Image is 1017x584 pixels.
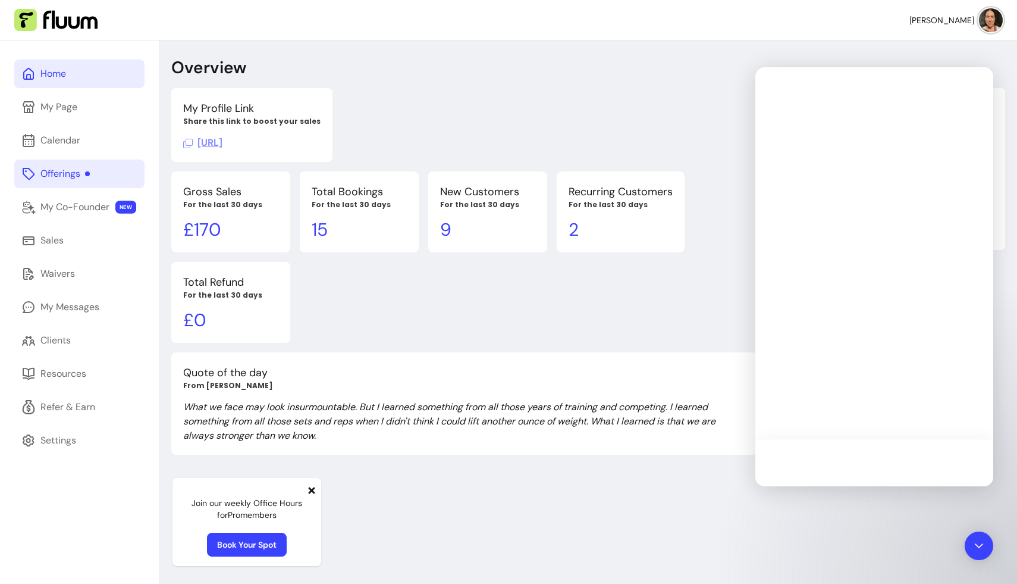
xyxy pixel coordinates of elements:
[171,57,246,79] p: Overview
[40,67,66,81] div: Home
[183,364,746,381] p: Quote of the day
[40,200,109,214] div: My Co-Founder
[14,293,145,321] a: My Messages
[182,497,312,521] p: Join our weekly Office Hours for Pro members
[14,393,145,421] a: Refer & Earn
[14,226,145,255] a: Sales
[569,219,673,241] p: 2
[14,60,145,88] a: Home
[40,433,76,448] div: Settings
[14,260,145,288] a: Waivers
[440,200,535,210] p: For the last 30 days
[14,360,145,388] a: Resources
[569,200,673,210] p: For the last 30 days
[40,400,95,414] div: Refer & Earn
[40,133,80,148] div: Calendar
[183,219,278,241] p: £ 170
[40,100,77,114] div: My Page
[312,219,407,241] p: 15
[909,8,1003,32] button: avatar[PERSON_NAME]
[183,136,222,149] span: Click to copy
[14,126,145,155] a: Calendar
[183,310,278,331] p: £ 0
[440,183,535,200] p: New Customers
[115,201,136,214] span: NEW
[14,426,145,455] a: Settings
[14,160,145,188] a: Offerings
[183,400,746,443] p: What we face may look insurmountable. But I learned something from all those years of training an...
[40,267,75,281] div: Waivers
[183,291,278,300] p: For the last 30 days
[40,167,90,181] div: Offerings
[183,117,321,126] p: Share this link to boost your sales
[207,533,287,557] a: Book Your Spot
[183,100,321,117] p: My Profile Link
[40,333,71,348] div: Clients
[979,8,1003,32] img: avatar
[440,219,535,241] p: 9
[312,183,407,200] p: Total Bookings
[14,93,145,121] a: My Page
[312,200,407,210] p: For the last 30 days
[965,532,993,560] div: Open Intercom Messenger
[40,367,86,381] div: Resources
[14,326,145,355] a: Clients
[40,300,99,314] div: My Messages
[909,14,974,26] span: [PERSON_NAME]
[183,274,278,291] p: Total Refund
[569,183,673,200] p: Recurring Customers
[183,381,746,391] p: From [PERSON_NAME]
[40,233,64,248] div: Sales
[183,183,278,200] p: Gross Sales
[14,9,98,32] img: Fluum Logo
[14,193,145,221] a: My Co-Founder NEW
[183,200,278,210] p: For the last 30 days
